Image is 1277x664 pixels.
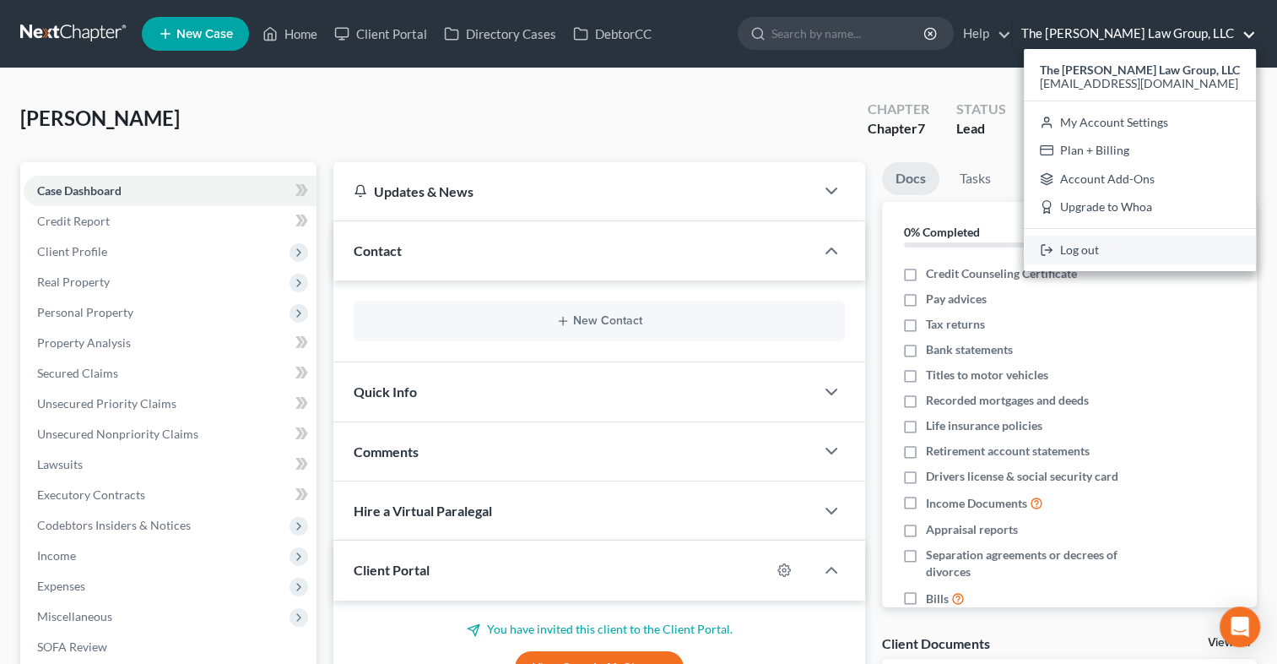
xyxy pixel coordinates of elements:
span: 7 [917,120,925,136]
span: Comments [354,444,419,460]
span: [EMAIL_ADDRESS][DOMAIN_NAME] [1040,76,1238,90]
a: The [PERSON_NAME] Law Group, LLC [1013,19,1256,49]
span: Lawsuits [37,457,83,471]
a: Client Portal [326,19,436,49]
strong: 0% Completed [904,225,980,239]
a: Unsecured Nonpriority Claims [24,419,317,449]
span: [PERSON_NAME] [20,106,180,130]
span: Personal Property [37,305,133,319]
span: Hire a Virtual Paralegal [354,503,492,519]
div: Open Intercom Messenger [1220,607,1260,647]
a: Credit Report [24,206,317,237]
span: Codebtors Insiders & Notices [37,518,191,532]
p: You have invited this client to the Client Portal. [354,621,845,638]
a: Lawsuits [24,449,317,480]
span: Retirement account statements [926,443,1090,460]
span: Miscellaneous [37,609,112,623]
span: Case Dashboard [37,183,122,198]
button: New Contact [367,314,831,328]
a: Help [955,19,1011,49]
span: Contact [354,242,402,259]
span: Life insurance policies [926,417,1042,434]
span: Income [37,548,76,563]
a: Events [1011,162,1078,195]
span: SOFA Review [37,640,107,654]
span: Bank statements [926,341,1013,358]
span: Titles to motor vehicles [926,367,1048,384]
a: Tasks [946,162,1004,195]
div: The [PERSON_NAME] Law Group, LLC [1024,49,1256,271]
a: Account Add-Ons [1024,165,1256,193]
div: Chapter [868,100,929,119]
input: Search by name... [771,18,926,49]
span: Bills [926,591,949,607]
div: Client Documents [882,634,990,652]
div: Status [956,100,1006,119]
a: Case Dashboard [24,176,317,206]
a: SOFA Review [24,632,317,662]
a: View All [1208,637,1250,649]
a: Executory Contracts [24,480,317,510]
span: New Case [176,28,233,41]
span: Recorded mortgages and deeds [926,392,1089,409]
a: Plan + Billing [1024,136,1256,165]
a: DebtorCC [565,19,660,49]
span: Property Analysis [37,335,131,350]
span: Secured Claims [37,366,118,380]
div: Chapter [868,119,929,139]
a: Unsecured Priority Claims [24,389,317,419]
span: Credit Counseling Certificate [926,265,1077,282]
span: Unsecured Nonpriority Claims [37,427,198,441]
a: My Account Settings [1024,108,1256,137]
a: Upgrade to Whoa [1024,193,1256,222]
a: Property Analysis [24,328,317,358]
span: Client Profile [37,244,107,259]
div: Lead [956,119,1006,139]
a: Secured Claims [24,358,317,389]
span: Appraisal reports [926,521,1018,538]
span: Income Documents [926,495,1027,512]
span: Unsecured Priority Claims [37,396,176,411]
div: Updates & News [354,182,794,200]
span: Pay advices [926,291,987,308]
a: Log out [1024,236,1256,264]
a: Docs [882,162,939,195]
span: Client Portal [354,562,430,578]
a: Home [254,19,326,49]
span: Tax returns [926,316,985,333]
span: Real Property [37,275,110,289]
span: Separation agreements or decrees of divorces [926,547,1149,580]
span: Expenses [37,579,85,593]
strong: The [PERSON_NAME] Law Group, LLC [1040,63,1240,77]
span: Executory Contracts [37,487,145,502]
span: Drivers license & social security card [926,468,1118,485]
a: Directory Cases [436,19,565,49]
span: Quick Info [354,384,417,400]
span: Credit Report [37,214,110,228]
